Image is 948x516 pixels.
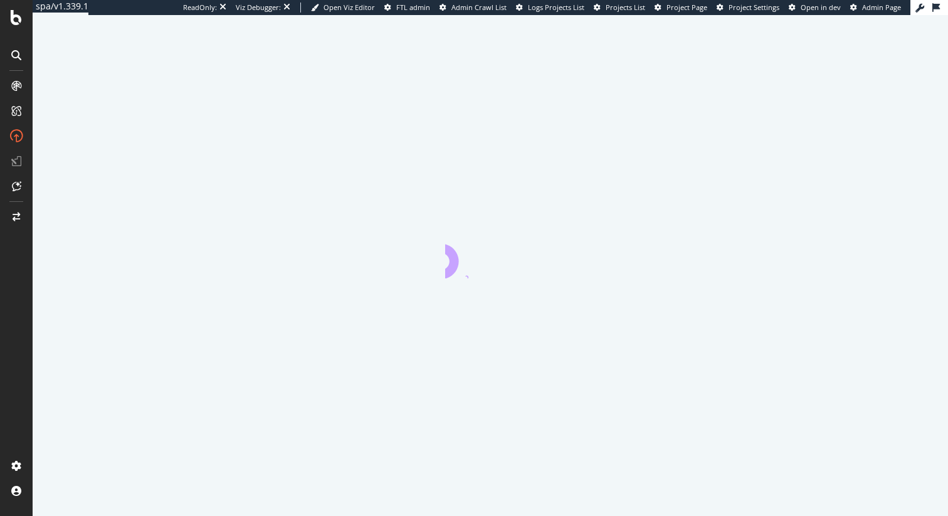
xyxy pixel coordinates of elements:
[236,3,281,13] div: Viz Debugger:
[666,3,707,12] span: Project Page
[655,3,707,13] a: Project Page
[516,3,584,13] a: Logs Projects List
[384,3,430,13] a: FTL admin
[801,3,841,12] span: Open in dev
[445,233,535,278] div: animation
[606,3,645,12] span: Projects List
[324,3,375,12] span: Open Viz Editor
[396,3,430,12] span: FTL admin
[717,3,779,13] a: Project Settings
[440,3,507,13] a: Admin Crawl List
[311,3,375,13] a: Open Viz Editor
[729,3,779,12] span: Project Settings
[850,3,901,13] a: Admin Page
[789,3,841,13] a: Open in dev
[594,3,645,13] a: Projects List
[528,3,584,12] span: Logs Projects List
[862,3,901,12] span: Admin Page
[451,3,507,12] span: Admin Crawl List
[183,3,217,13] div: ReadOnly:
